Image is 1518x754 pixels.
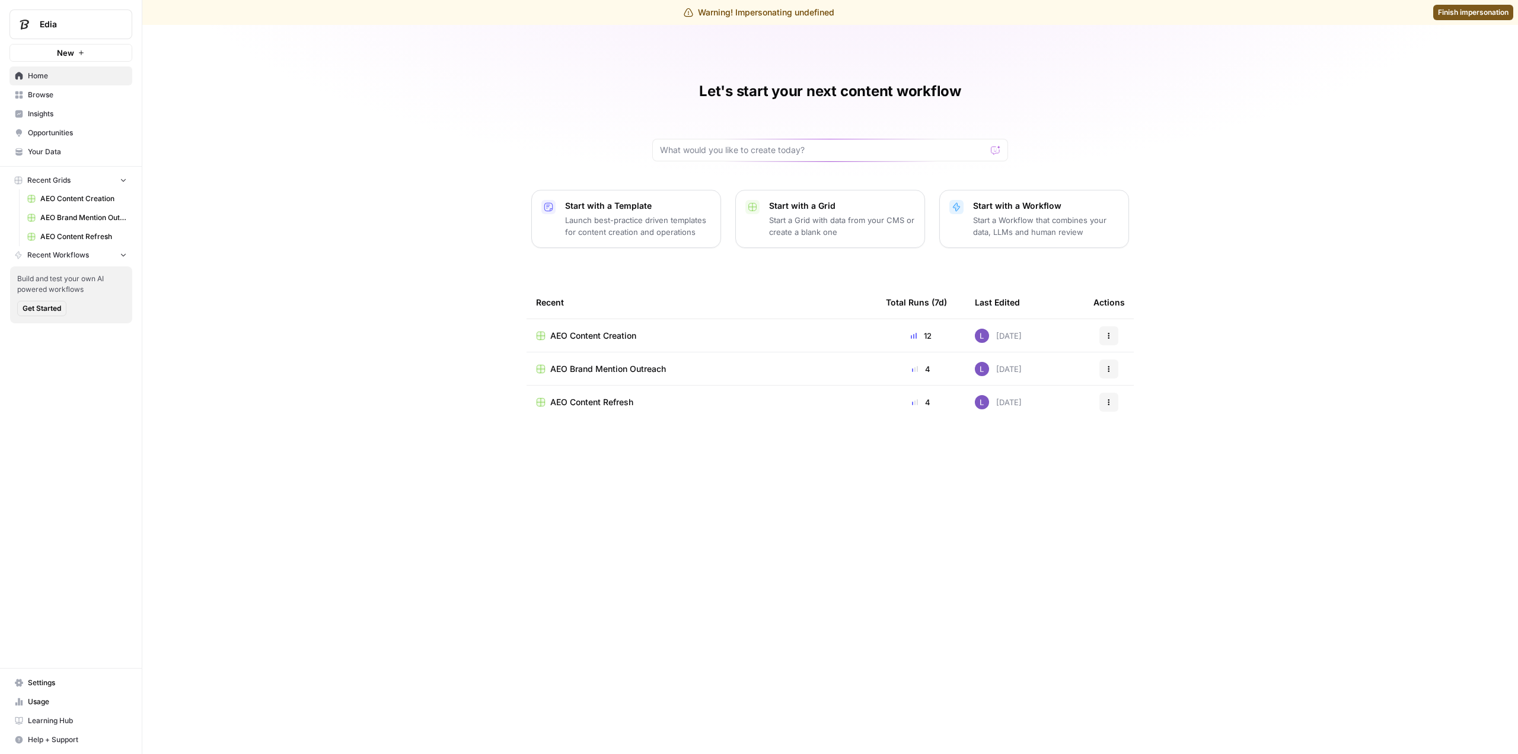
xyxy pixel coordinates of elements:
[886,330,956,342] div: 12
[40,18,111,30] span: Edia
[28,90,127,100] span: Browse
[660,144,986,156] input: What would you like to create today?
[9,692,132,711] a: Usage
[9,171,132,189] button: Recent Grids
[28,128,127,138] span: Opportunities
[28,71,127,81] span: Home
[9,123,132,142] a: Opportunities
[9,85,132,104] a: Browse
[975,329,989,343] img: rn7sh892ioif0lo51687sih9ndqw
[769,214,915,238] p: Start a Grid with data from your CMS or create a blank one
[973,200,1119,212] p: Start with a Workflow
[28,696,127,707] span: Usage
[22,227,132,246] a: AEO Content Refresh
[40,231,127,242] span: AEO Content Refresh
[9,104,132,123] a: Insights
[9,9,132,39] button: Workspace: Edia
[975,362,1022,376] div: [DATE]
[886,286,947,319] div: Total Runs (7d)
[17,301,66,316] button: Get Started
[1433,5,1513,20] a: Finish impersonation
[22,189,132,208] a: AEO Content Creation
[14,14,35,35] img: Edia Logo
[536,330,867,342] a: AEO Content Creation
[536,363,867,375] a: AEO Brand Mention Outreach
[57,47,74,59] span: New
[28,147,127,157] span: Your Data
[975,362,989,376] img: rn7sh892ioif0lo51687sih9ndqw
[22,208,132,227] a: AEO Brand Mention Outreach
[9,44,132,62] button: New
[28,109,127,119] span: Insights
[550,396,633,408] span: AEO Content Refresh
[9,673,132,692] a: Settings
[975,395,1022,409] div: [DATE]
[975,329,1022,343] div: [DATE]
[9,246,132,264] button: Recent Workflows
[735,190,925,248] button: Start with a GridStart a Grid with data from your CMS or create a blank one
[550,330,636,342] span: AEO Content Creation
[550,363,666,375] span: AEO Brand Mention Outreach
[9,66,132,85] a: Home
[28,677,127,688] span: Settings
[23,303,61,314] span: Get Started
[28,734,127,745] span: Help + Support
[565,200,711,212] p: Start with a Template
[886,396,956,408] div: 4
[27,250,89,260] span: Recent Workflows
[699,82,961,101] h1: Let's start your next content workflow
[939,190,1129,248] button: Start with a WorkflowStart a Workflow that combines your data, LLMs and human review
[17,273,125,295] span: Build and test your own AI powered workflows
[9,711,132,730] a: Learning Hub
[886,363,956,375] div: 4
[536,286,867,319] div: Recent
[1438,7,1509,18] span: Finish impersonation
[27,175,71,186] span: Recent Grids
[536,396,867,408] a: AEO Content Refresh
[973,214,1119,238] p: Start a Workflow that combines your data, LLMs and human review
[975,395,989,409] img: rn7sh892ioif0lo51687sih9ndqw
[40,193,127,204] span: AEO Content Creation
[565,214,711,238] p: Launch best-practice driven templates for content creation and operations
[9,142,132,161] a: Your Data
[975,286,1020,319] div: Last Edited
[531,190,721,248] button: Start with a TemplateLaunch best-practice driven templates for content creation and operations
[1093,286,1125,319] div: Actions
[684,7,834,18] div: Warning! Impersonating undefined
[28,715,127,726] span: Learning Hub
[769,200,915,212] p: Start with a Grid
[9,730,132,749] button: Help + Support
[40,212,127,223] span: AEO Brand Mention Outreach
